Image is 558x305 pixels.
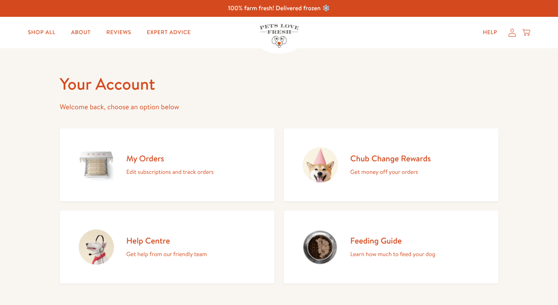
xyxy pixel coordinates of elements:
[100,25,137,40] a: Reviews
[60,101,498,113] p: Welcome back, choose an option below
[60,211,274,283] a: Help Centre Get help from our friendly team
[284,211,498,283] a: Feeding Guide Learn how much to feed your dog
[126,167,214,177] p: Edit subscriptions and track orders
[350,167,431,177] p: Get money off your orders
[350,153,431,164] h2: Chub Change Rewards
[260,24,299,48] img: Pets Love Fresh
[65,25,97,40] a: About
[350,235,435,246] h2: Feeding Guide
[126,235,207,246] h2: Help Centre
[60,73,498,95] h1: Your Account
[126,153,214,164] h2: My Orders
[141,25,197,40] a: Expert Advice
[350,249,435,259] p: Learn how much to feed your dog
[126,249,207,259] p: Get help from our friendly team
[22,25,61,40] a: Shop All
[60,128,274,201] a: My Orders Edit subscriptions and track orders
[284,128,498,201] a: Chub Change Rewards Get money off your orders
[477,25,504,40] a: Help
